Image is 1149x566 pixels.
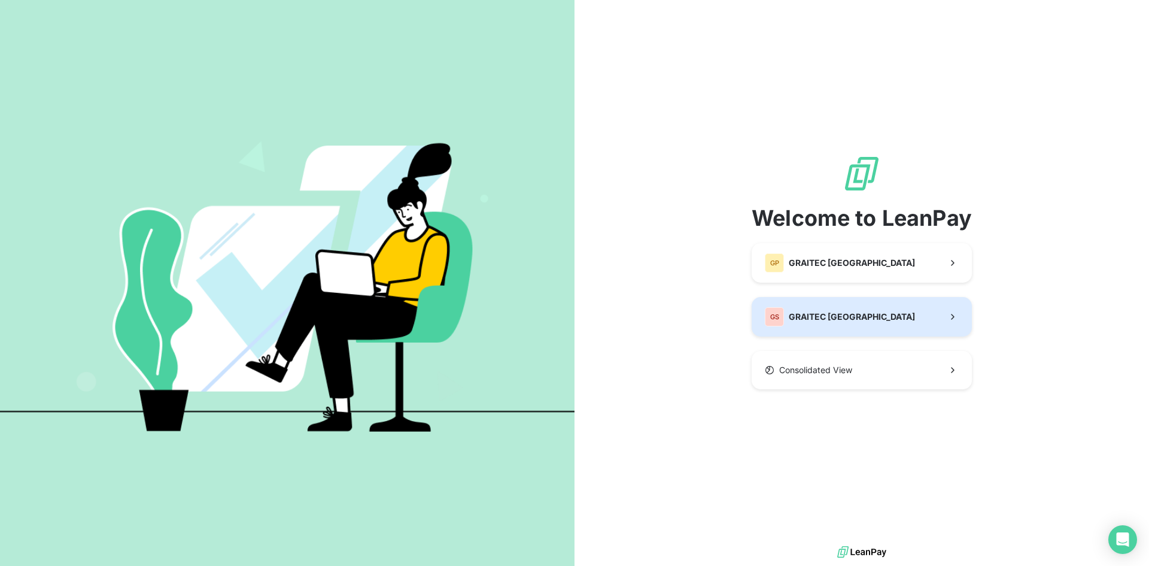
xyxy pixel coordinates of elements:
button: Consolidated View [752,351,972,389]
div: GS [765,307,784,326]
img: logo sigle [843,155,881,193]
span: GRAITEC [GEOGRAPHIC_DATA] [789,311,915,323]
span: Welcome to LeanPay [752,207,972,229]
img: logo [837,543,886,561]
button: GPGRAITEC [GEOGRAPHIC_DATA] [752,243,972,283]
button: GSGRAITEC [GEOGRAPHIC_DATA] [752,297,972,337]
span: Consolidated View [779,364,852,376]
span: GRAITEC [GEOGRAPHIC_DATA] [789,257,915,269]
div: GP [765,253,784,273]
div: Open Intercom Messenger [1108,525,1137,554]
